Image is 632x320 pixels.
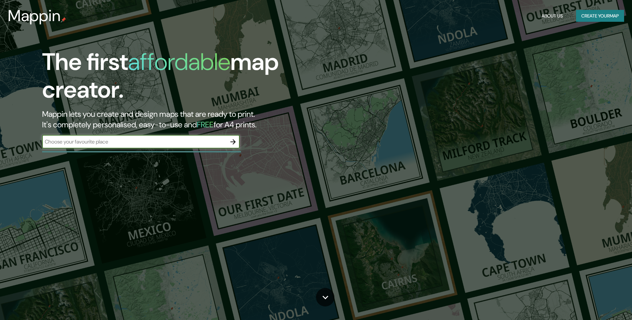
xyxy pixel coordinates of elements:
h1: affordable [128,47,230,77]
h3: Mappin [8,7,61,25]
h2: Mappin lets you create and design maps that are ready to print. It's completely personalised, eas... [42,109,358,130]
button: Create yourmap [576,10,624,22]
h1: The first map creator. [42,48,358,109]
h5: FREE [197,119,214,130]
button: About Us [539,10,566,22]
img: mappin-pin [61,17,66,22]
input: Choose your favourite place [42,138,226,145]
